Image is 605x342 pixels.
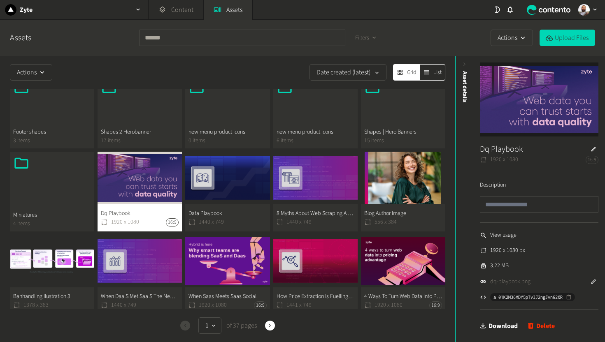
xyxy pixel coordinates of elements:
[10,64,52,81] button: Actions
[586,156,598,164] span: 16:9
[13,128,91,136] span: Footer shapes
[491,30,533,46] button: Actions
[521,308,560,316] span: [PERSON_NAME]
[309,64,386,81] button: Date created (latest)
[101,136,179,145] span: 17 items
[10,32,31,44] a: Assets
[361,76,445,148] button: Shapes | Hero Banners15 items
[185,76,270,148] button: new menu product icons0 items
[461,71,469,102] span: Asset details
[493,293,563,301] span: a_01K2M36MDY5pTv3J2ngJvn62XR
[5,4,16,16] img: Zyte
[480,62,598,136] img: Dq Playbook
[101,128,179,136] span: Shapes 2 Herobanner
[13,211,91,220] span: Miniatures
[13,136,91,145] span: 3 items
[364,136,442,145] span: 15 items
[480,181,506,189] label: Description
[225,321,257,330] span: of 37 pages
[490,246,525,255] span: 1920 x 1080 px
[277,128,354,136] span: new menu product icons
[528,318,555,334] button: Delete
[480,231,517,240] a: View usage
[277,136,354,145] span: 6 items
[20,5,33,15] h2: Zyte
[540,30,595,46] button: Upload Files
[490,231,517,240] span: View usage
[188,128,266,136] span: new menu product icons
[490,261,509,270] span: 3.22 MB
[490,293,575,301] button: a_01K2M36MDY5pTv3J2ngJvn62XR
[490,277,531,286] a: dq-playbook.png
[578,4,590,16] img: Cleber Alexandre
[98,76,182,148] button: Shapes 2 Herobanner17 items
[364,128,442,136] span: Shapes | Hero Banners
[480,155,518,164] span: 1920 x 1080
[198,317,221,334] button: 1
[480,318,518,334] a: Download
[480,143,523,155] h3: Dq Playbook
[407,68,417,77] span: Grid
[188,136,266,145] span: 0 items
[433,68,442,77] span: List
[349,30,382,46] button: Filters
[13,220,91,228] span: 4 items
[273,76,358,148] button: new menu product icons6 items
[490,308,560,317] span: Uploaded by
[10,152,94,231] button: Miniatures4 items
[10,76,94,148] button: Footer shapes3 items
